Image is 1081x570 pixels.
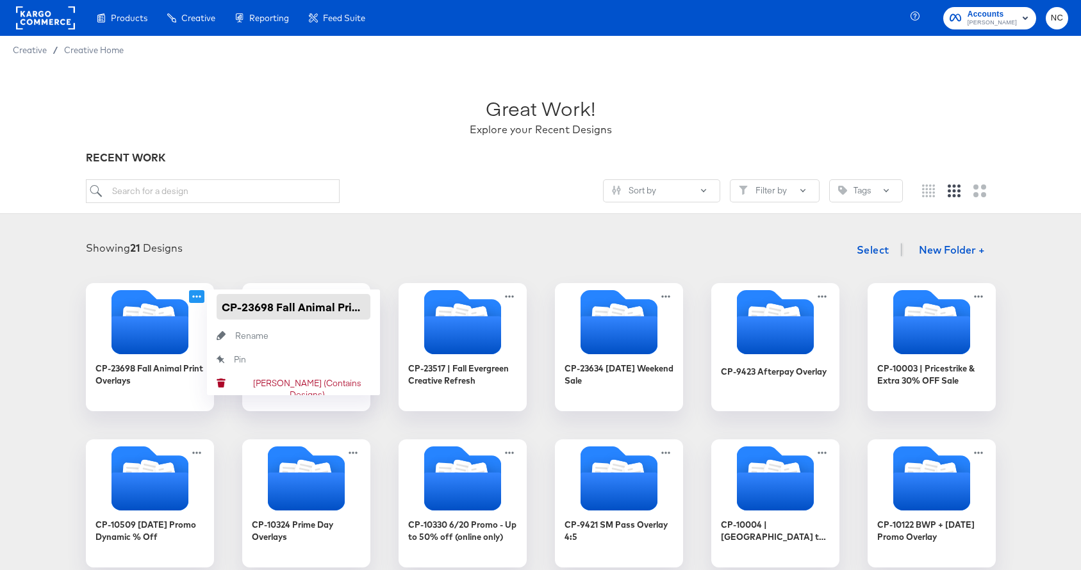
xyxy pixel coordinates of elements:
button: Accounts[PERSON_NAME] [943,7,1036,29]
div: CP-9423 Afterpay Overlay [721,366,827,378]
div: CP-10122 BWP + [DATE] Promo Overlay [868,439,996,567]
a: Creative Home [64,45,124,55]
button: SlidersSort by [603,179,720,202]
svg: Small grid [922,184,935,197]
span: Creative [13,45,47,55]
div: Rename [235,330,268,342]
div: CP-10122 BWP + [DATE] Promo Overlay [877,519,986,542]
span: Feed Suite [323,13,365,23]
span: Accounts [968,8,1017,21]
svg: Folder [399,290,527,354]
span: [PERSON_NAME] [968,18,1017,28]
button: Rename [207,324,380,348]
div: RECENT WORK [86,151,996,165]
span: Select [857,241,889,259]
svg: Large grid [973,184,986,197]
svg: Rename [207,331,235,340]
span: Creative [181,13,215,23]
svg: Folder [868,290,996,354]
svg: Folder [711,290,839,354]
strong: 21 [130,241,140,254]
svg: Folder [399,446,527,510]
svg: Folder [555,446,683,510]
input: Search for a design [86,179,340,203]
div: CP-23517 | Fall Evergreen Creative Refresh [399,283,527,411]
div: CP-10003 | Pricestrike & Extra 30% OFF Sale [868,283,996,411]
div: CP-10509 [DATE] Promo Dynamic % Off [86,439,214,567]
button: Select [852,237,895,263]
div: CP-10004 | [GEOGRAPHIC_DATA] to Store Push [721,519,830,542]
div: CP-23698 Fall Animal Print Overlays [95,362,204,386]
svg: Folder [868,446,996,510]
div: CP-10324 Prime Day Overlays [252,519,361,542]
div: CP-10330 6/20 Promo - Up to 50% off (online only) [408,519,517,542]
span: NC [1051,11,1063,26]
div: Pin [234,354,246,366]
span: Products [111,13,147,23]
button: FilterFilter by [730,179,820,202]
div: CP-9423 Afterpay Overlay [711,283,839,411]
div: CP-23698 Fall Animal Print Overlays [86,283,214,411]
div: CP-10004 | [GEOGRAPHIC_DATA] to Store Push [711,439,839,567]
div: Showing Designs [86,241,183,256]
div: CP-10330 6/20 Promo - Up to 50% off (online only) [399,439,527,567]
svg: Folder [86,446,214,510]
svg: Tag [838,186,847,195]
svg: Folder [555,290,683,354]
div: CP-9421 SM Pass Overlay 4:5 [565,519,673,542]
div: CP-23634 [DATE] Weekend Sale [555,283,683,411]
div: CP-23634 [DATE] Weekend Sale [565,362,673,386]
div: [PERSON_NAME] (Contains Designs) [235,377,380,401]
button: TagTags [829,179,903,202]
span: / [47,45,64,55]
div: CP-10003 | Pricestrike & Extra 30% OFF Sale [877,362,986,386]
div: CP-10324 Prime Day Overlays [242,439,370,567]
div: CP-23517 | Fall Evergreen Creative Refresh [408,362,517,386]
div: CP-9421 SM Pass Overlay 4:5 [555,439,683,567]
button: Delete [207,371,380,395]
svg: Delete [207,379,235,387]
span: Reporting [249,13,289,23]
svg: Folder [242,446,370,510]
button: NC [1046,7,1068,29]
svg: Filter [739,186,748,195]
svg: Medium grid [948,184,961,197]
svg: Sliders [612,186,621,195]
div: Explore your Recent Designs [470,122,612,137]
div: CP-23728 | SM Pass Promo Overlays [242,283,370,411]
svg: Folder [711,446,839,510]
div: CP-10509 [DATE] Promo Dynamic % Off [95,519,204,542]
svg: Folder [86,290,214,354]
button: New Folder + [908,239,996,263]
div: Great Work! [486,95,595,122]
